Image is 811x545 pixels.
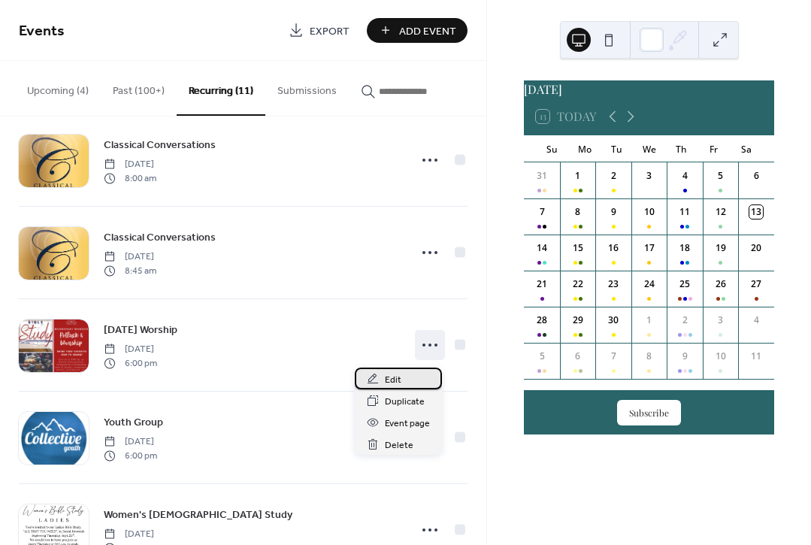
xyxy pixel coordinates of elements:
div: 8 [571,205,585,219]
a: Classical Conversations [104,229,216,246]
div: 9 [678,350,691,363]
div: 9 [607,205,620,219]
a: Export [277,18,361,43]
div: 5 [535,350,549,363]
div: 13 [749,205,763,219]
div: 3 [714,313,728,327]
a: [DATE] Worship [104,321,177,338]
span: [DATE] [104,158,156,171]
div: 24 [643,277,656,291]
div: 16 [607,241,620,255]
div: 15 [571,241,585,255]
div: 20 [749,241,763,255]
span: 8:00 am [104,171,156,185]
div: 4 [749,313,763,327]
div: 19 [714,241,728,255]
div: Mo [568,135,601,162]
div: 12 [714,205,728,219]
div: 8 [643,350,656,363]
span: Export [310,23,350,39]
span: [DATE] Worship [104,322,177,338]
div: 11 [749,350,763,363]
div: 10 [714,350,728,363]
div: 1 [571,169,585,183]
span: Classical Conversations [104,138,216,153]
div: 11 [678,205,691,219]
a: Women's [DEMOGRAPHIC_DATA] Study [104,506,292,523]
div: 21 [535,277,549,291]
span: Event page [385,416,430,431]
span: [DATE] [104,435,157,449]
div: 5 [714,169,728,183]
button: Submissions [265,61,349,114]
div: Su [536,135,568,162]
div: 17 [643,241,656,255]
div: 27 [749,277,763,291]
span: Edit [385,372,401,388]
div: Tu [601,135,633,162]
div: 1 [643,313,656,327]
a: Classical Conversations [104,136,216,153]
span: Add Event [399,23,456,39]
span: [DATE] [104,528,156,541]
div: 31 [535,169,549,183]
span: Women's [DEMOGRAPHIC_DATA] Study [104,507,292,523]
div: 29 [571,313,585,327]
div: 25 [678,277,691,291]
div: 6 [571,350,585,363]
div: We [633,135,665,162]
span: Duplicate [385,394,425,410]
button: Upcoming (4) [15,61,101,114]
div: 7 [535,205,549,219]
span: 8:45 am [104,264,156,277]
span: 6:00 pm [104,449,157,462]
span: Delete [385,438,413,453]
div: 28 [535,313,549,327]
span: Events [19,17,65,46]
div: 14 [535,241,549,255]
span: [DATE] [104,343,157,356]
div: 30 [607,313,620,327]
button: Subscribe [617,400,681,425]
div: 10 [643,205,656,219]
a: Youth Group [104,413,163,431]
button: Recurring (11) [177,61,265,116]
div: 26 [714,277,728,291]
div: Th [665,135,698,162]
span: 6:00 pm [104,356,157,370]
span: Classical Conversations [104,230,216,246]
div: 6 [749,169,763,183]
span: Youth Group [104,415,163,431]
div: 23 [607,277,620,291]
span: [DATE] [104,250,156,264]
div: Fr [698,135,730,162]
div: 2 [678,313,691,327]
div: Sa [730,135,762,162]
button: Add Event [367,18,468,43]
div: 18 [678,241,691,255]
div: 7 [607,350,620,363]
div: [DATE] [524,80,774,98]
div: 4 [678,169,691,183]
div: 22 [571,277,585,291]
button: Past (100+) [101,61,177,114]
div: 3 [643,169,656,183]
div: 2 [607,169,620,183]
